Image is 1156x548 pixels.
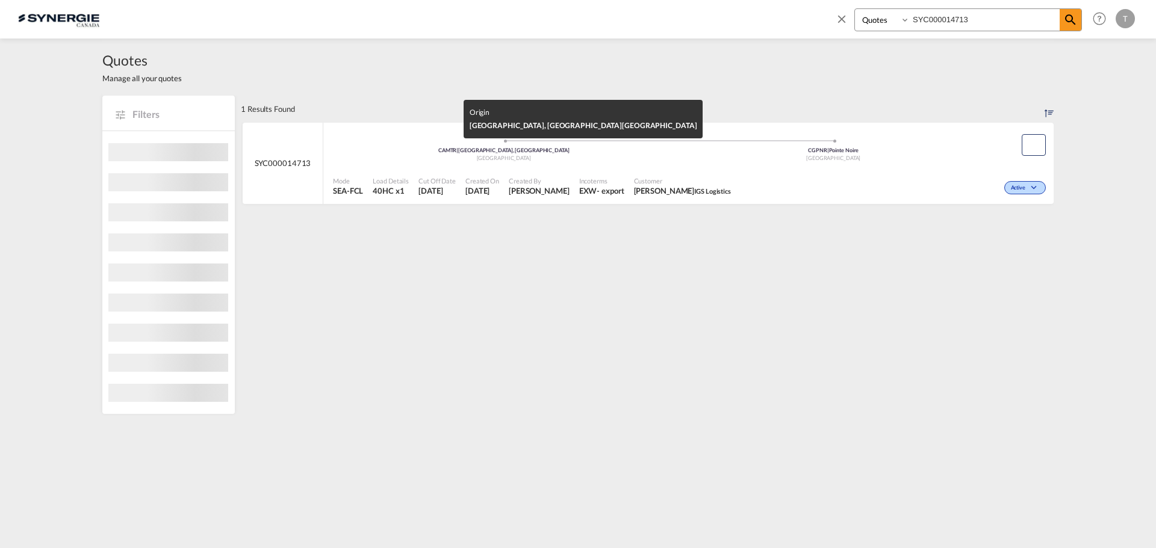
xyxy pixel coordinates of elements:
[694,187,731,195] span: IGS Logistics
[470,119,697,132] div: [GEOGRAPHIC_DATA], [GEOGRAPHIC_DATA]
[622,121,697,130] span: [GEOGRAPHIC_DATA]
[102,73,182,84] span: Manage all your quotes
[1028,185,1043,191] md-icon: icon-chevron-down
[243,123,1054,205] div: SYC000014713 OriginMontreal, QC CanadaDestinationPointe Noire CongoCopy Quote Mode SEA-FCL Load D...
[1045,96,1054,122] div: Sort by: Created On
[1060,9,1081,31] span: icon-magnify
[579,176,624,185] span: Incoterms
[910,9,1060,30] input: Enter Quotation Number
[1063,13,1078,27] md-icon: icon-magnify
[835,8,854,37] span: icon-close
[1027,138,1041,152] md-icon: assets/icons/custom/copyQuote.svg
[1022,134,1046,156] button: Copy Quote
[1011,184,1028,192] span: Active
[373,185,409,196] span: 40HC x 1
[1116,9,1135,28] div: T
[1089,8,1110,29] span: Help
[241,96,295,122] div: 1 Results Found
[827,147,829,153] span: |
[373,176,409,185] span: Load Details
[509,176,570,185] span: Created By
[597,185,624,196] div: - export
[418,185,456,196] span: 12 Sep 2025
[18,5,99,32] img: 1f56c880d42311ef80fc7dca854c8e59.png
[470,106,697,119] div: Origin
[456,147,458,153] span: |
[102,51,182,70] span: Quotes
[333,176,363,185] span: Mode
[132,108,223,121] span: Filters
[465,185,499,196] span: 12 Sep 2025
[806,155,860,161] span: [GEOGRAPHIC_DATA]
[255,158,311,168] span: SYC000014713
[579,185,597,196] div: EXW
[477,155,531,161] span: [GEOGRAPHIC_DATA]
[333,185,363,196] span: SEA-FCL
[634,176,731,185] span: Customer
[634,185,731,196] span: Zephirin Nguimbi IGS Logistics
[1089,8,1116,30] div: Help
[835,12,848,25] md-icon: icon-close
[1004,181,1046,194] div: Change Status Here
[438,147,570,153] span: CAMTR [GEOGRAPHIC_DATA], [GEOGRAPHIC_DATA]
[509,185,570,196] span: Daniel Dico
[808,147,859,153] span: CGPNR Pointe Noire
[579,185,624,196] div: EXW export
[465,176,499,185] span: Created On
[418,176,456,185] span: Cut Off Date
